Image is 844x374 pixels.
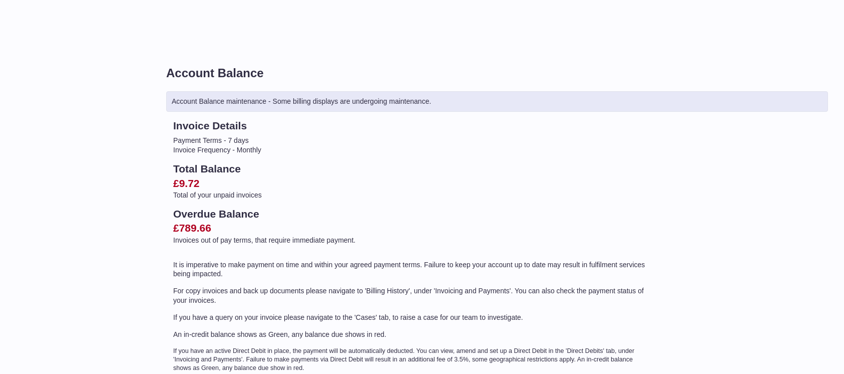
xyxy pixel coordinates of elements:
div: Account Balance maintenance - Some billing displays are undergoing maintenance. [166,91,828,112]
p: Total of your unpaid invoices [173,191,650,200]
h2: Total Balance [173,162,650,176]
h1: Account Balance [166,65,828,81]
h2: Invoice Details [173,119,650,133]
p: An in-credit balance shows as Green, any balance due shows in red. [173,330,650,339]
p: For copy invoices and back up documents please navigate to 'Billing History', under 'Invoicing an... [173,286,650,305]
h2: Overdue Balance [173,207,650,221]
li: Invoice Frequency - Monthly [173,145,650,155]
p: It is imperative to make payment on time and within your agreed payment terms. Failure to keep yo... [173,260,650,279]
p: If you have a query on your invoice please navigate to the 'Cases' tab, to raise a case for our t... [173,313,650,322]
p: If you have an active Direct Debit in place, the payment will be automatically deducted. You can ... [173,347,650,372]
h2: £9.72 [173,176,650,191]
h2: £789.66 [173,221,650,235]
p: Invoices out of pay terms, that require immediate payment. [173,236,650,245]
li: Payment Terms - 7 days [173,136,650,145]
